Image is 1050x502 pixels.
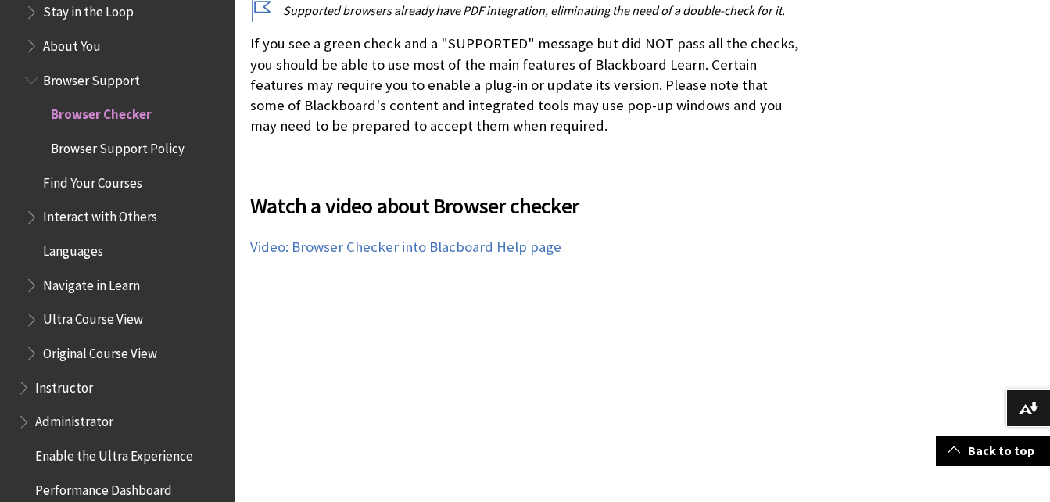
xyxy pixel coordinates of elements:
[250,238,561,256] a: Video: Browser Checker into Blacboard Help page
[43,170,142,191] span: Find Your Courses
[43,238,103,259] span: Languages
[43,307,143,328] span: Ultra Course View
[35,409,113,430] span: Administrator
[43,33,101,54] span: About You
[43,67,140,88] span: Browser Support
[43,340,157,361] span: Original Course View
[51,102,152,123] span: Browser Checker
[43,204,157,225] span: Interact with Others
[250,2,803,19] p: Supported browsers already have PDF integration, eliminating the need of a double-check for it.
[936,436,1050,465] a: Back to top
[35,443,193,464] span: Enable the Ultra Experience
[43,272,140,293] span: Navigate in Learn
[35,375,93,396] span: Instructor
[250,34,803,136] p: If you see a green check and a "SUPPORTED" message but did NOT pass all the checks, you should be...
[250,189,803,222] span: Watch a video about Browser checker
[35,477,172,498] span: Performance Dashboard
[51,135,185,156] span: Browser Support Policy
